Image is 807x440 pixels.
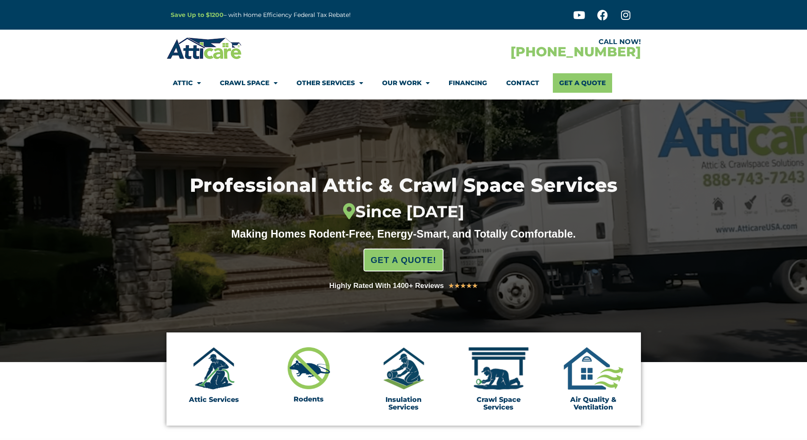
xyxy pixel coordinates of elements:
[297,73,363,93] a: Other Services
[145,176,661,221] h1: Professional Attic & Crawl Space Services
[220,73,277,93] a: Crawl Space
[449,73,487,93] a: Financing
[448,280,454,291] i: ★
[448,280,478,291] div: 5/5
[171,10,445,20] p: – with Home Efficiency Federal Tax Rebate!
[385,396,422,411] a: Insulation Services
[454,280,460,291] i: ★
[189,396,239,404] a: Attic Services
[382,73,430,93] a: Our Work
[294,395,324,403] a: Rodents
[553,73,612,93] a: Get A Quote
[472,280,478,291] i: ★
[570,396,616,411] a: Air Quality & Ventilation
[466,280,472,291] i: ★
[145,202,661,221] div: Since [DATE]
[329,280,444,292] div: Highly Rated With 1400+ Reviews
[171,11,224,19] a: Save Up to $1200
[477,396,521,411] a: Crawl Space Services
[506,73,539,93] a: Contact
[215,227,592,240] div: Making Homes Rodent-Free, Energy-Smart, and Totally Comfortable.
[173,73,635,93] nav: Menu
[460,280,466,291] i: ★
[404,39,641,45] div: CALL NOW!
[371,252,436,268] span: GET A QUOTE!
[363,249,444,271] a: GET A QUOTE!
[173,73,201,93] a: Attic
